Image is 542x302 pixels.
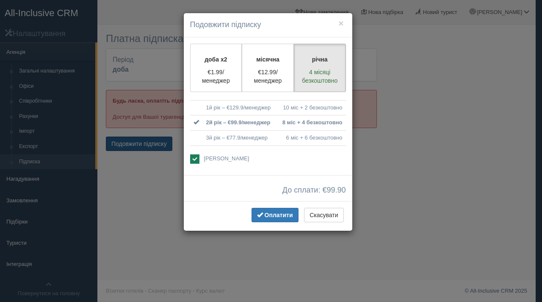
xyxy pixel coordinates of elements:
td: 8 міс + 4 безкоштовно [277,115,346,131]
td: 1й рік – €129.9/менеджер [203,100,277,115]
p: €1.99/менеджер [196,68,237,85]
p: доба x2 [196,55,237,64]
button: Скасувати [304,208,343,222]
td: 2й рік – €99.9/менеджер [203,115,277,131]
span: Оплатити [265,212,293,218]
td: 3й рік – €77.9/менеджер [203,130,277,145]
td: 10 міс + 2 безкоштовно [277,100,346,115]
button: Оплатити [252,208,299,222]
p: місячна [247,55,288,64]
p: €12.99/менеджер [247,68,288,85]
p: річна [299,55,340,64]
td: 6 міс + 6 безкоштовно [277,130,346,145]
span: 99.90 [326,186,346,194]
h4: Подовжити підписку [190,20,346,31]
span: [PERSON_NAME] [204,155,249,162]
p: 4 місяці безкоштовно [299,68,340,85]
span: До сплати: € [282,186,346,195]
button: × [338,19,343,28]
